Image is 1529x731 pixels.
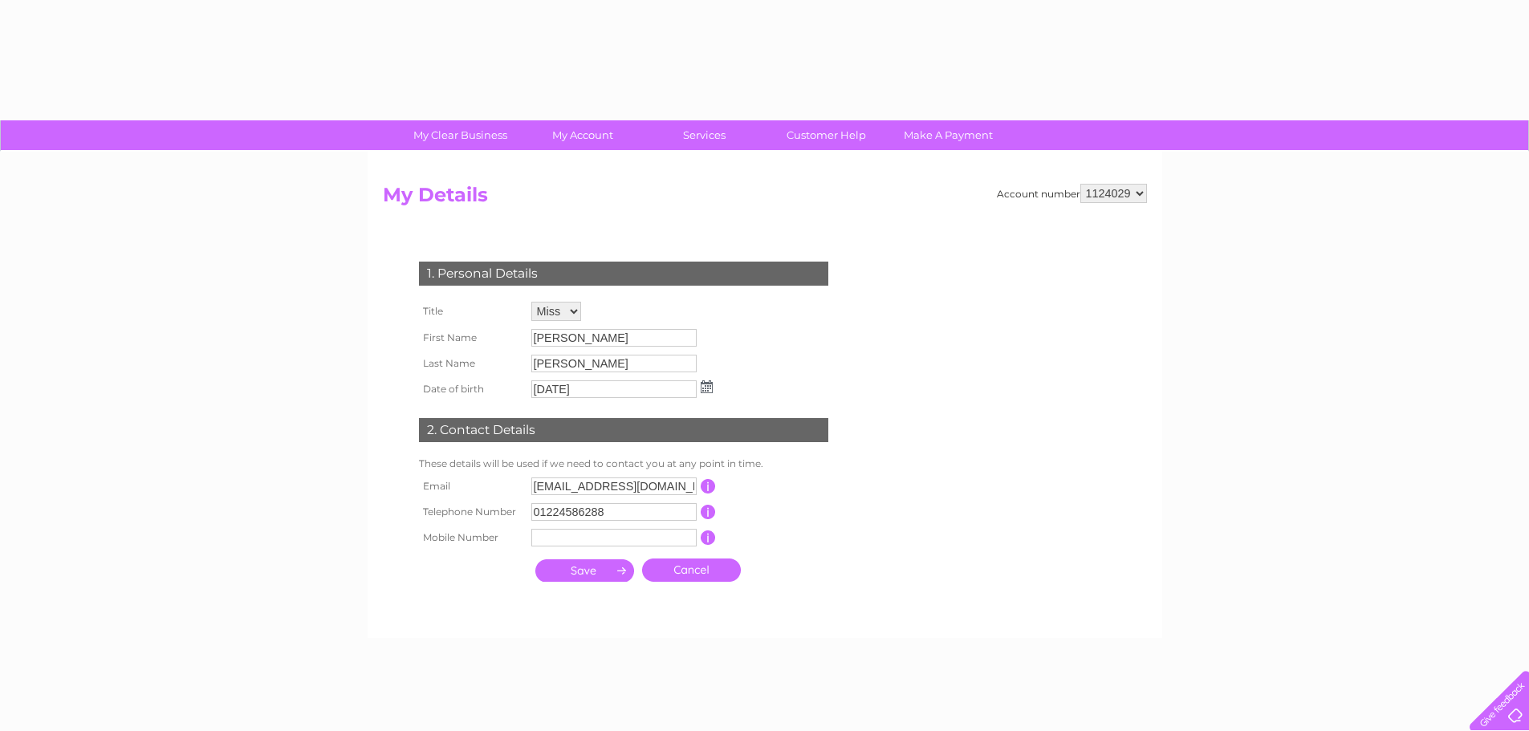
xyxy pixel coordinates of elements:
a: Services [638,120,771,150]
h2: My Details [383,184,1147,214]
a: Cancel [642,558,741,582]
img: ... [701,380,713,393]
th: Mobile Number [415,525,527,550]
input: Submit [535,559,634,582]
th: Email [415,473,527,499]
th: Last Name [415,351,527,376]
th: First Name [415,325,527,351]
td: These details will be used if we need to contact you at any point in time. [415,454,832,473]
div: Account number [997,184,1147,203]
a: My Account [516,120,649,150]
input: Information [701,479,716,493]
a: Customer Help [760,120,893,150]
input: Information [701,505,716,519]
th: Title [415,298,527,325]
div: 2. Contact Details [419,418,828,442]
th: Telephone Number [415,499,527,525]
a: Make A Payment [882,120,1015,150]
th: Date of birth [415,376,527,402]
input: Information [701,530,716,545]
div: 1. Personal Details [419,262,828,286]
a: My Clear Business [394,120,527,150]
